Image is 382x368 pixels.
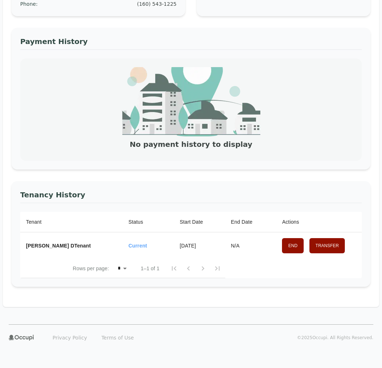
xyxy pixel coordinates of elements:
h3: Payment History [20,36,362,50]
a: Privacy Policy [48,332,91,343]
th: Status [123,212,174,232]
th: [PERSON_NAME] DTenant [20,232,123,259]
p: 1–1 of 1 [141,265,160,272]
span: Current [129,243,147,249]
th: N/A [225,232,277,259]
h3: Tenancy History [20,190,362,203]
div: Phone : [20,0,38,8]
button: Transfer [309,238,345,253]
img: empty_state_image [122,67,260,136]
p: Rows per page: [73,265,109,272]
th: End Date [225,212,277,232]
th: [DATE] [174,232,225,259]
th: Actions [276,212,362,232]
th: Start Date [174,212,225,232]
div: (160) 543-1225 [137,0,177,8]
table: Payment History [20,212,362,278]
a: Terms of Use [97,332,138,343]
th: Tenant [20,212,123,232]
select: rows per page [112,263,129,273]
h3: No payment history to display [130,139,252,149]
button: End [282,238,303,253]
p: © 2025 Occupi. All Rights Reserved. [297,335,373,341]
